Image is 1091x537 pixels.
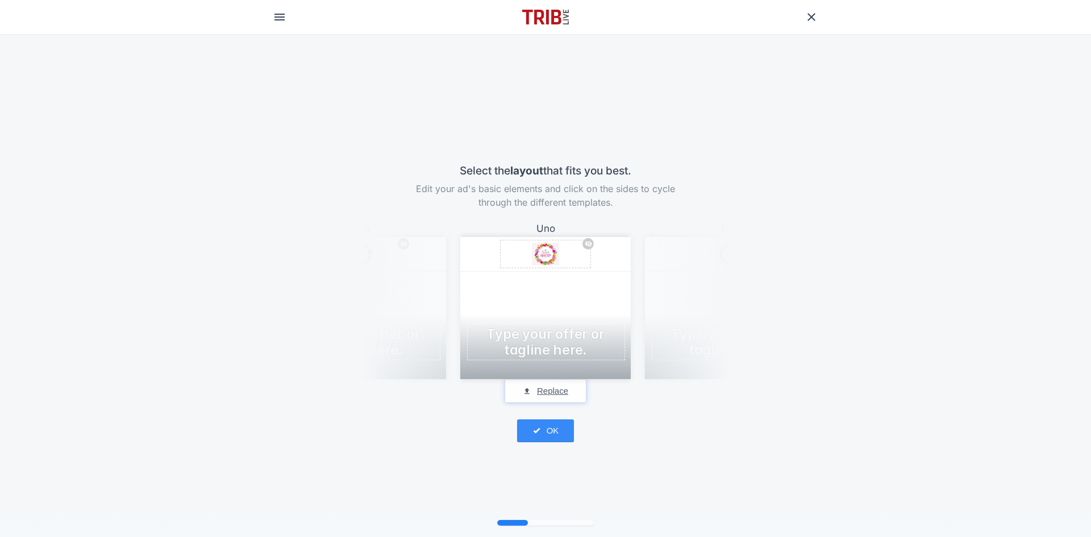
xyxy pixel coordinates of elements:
strong: layout [510,164,543,177]
h4: Edit your ad's basic elements and click on the sides to cycle through the different templates. [403,182,688,209]
button: OK [517,419,574,442]
div: Uno [460,220,631,237]
h3: Select the that fits you best. [364,163,727,188]
img: logo [472,10,619,24]
button: Replace logo [500,240,591,268]
button: Replace [505,380,586,402]
a: Close Ad Builder [805,10,818,24]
